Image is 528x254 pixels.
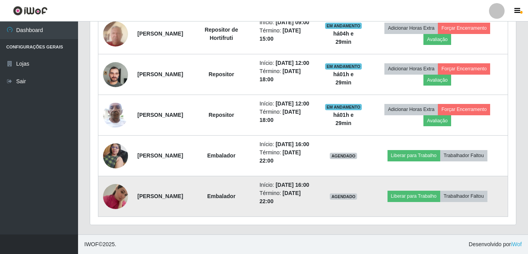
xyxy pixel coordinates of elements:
strong: Embalador [207,152,235,159]
span: EM ANDAMENTO [325,104,362,110]
strong: [PERSON_NAME] [137,112,183,118]
strong: [PERSON_NAME] [137,30,183,37]
li: Término: [260,108,315,124]
button: Liberar para Trabalho [388,150,440,161]
strong: Embalador [207,193,235,199]
li: Início: [260,100,315,108]
button: Forçar Encerramento [438,104,490,115]
button: Forçar Encerramento [438,23,490,34]
time: [DATE] 12:00 [276,100,309,107]
li: Término: [260,148,315,165]
strong: [PERSON_NAME] [137,71,183,77]
img: 1739632832480.jpeg [103,58,128,91]
time: [DATE] 12:00 [276,60,309,66]
button: Trabalhador Faltou [440,150,487,161]
strong: [PERSON_NAME] [137,152,183,159]
li: Término: [260,189,315,206]
img: 1741890042510.jpeg [103,174,128,219]
button: Adicionar Horas Extra [384,23,438,34]
strong: há 04 h e 29 min [333,30,354,45]
img: 1743965211684.jpeg [103,98,128,132]
button: Avaliação [423,75,451,86]
time: [DATE] 16:00 [276,141,309,147]
strong: há 01 h e 29 min [333,112,354,126]
button: Forçar Encerramento [438,63,490,74]
time: [DATE] 16:00 [276,182,309,188]
strong: Repositor [209,71,234,77]
strong: há 01 h e 29 min [333,71,354,86]
button: Avaliação [423,34,451,45]
span: EM ANDAMENTO [325,63,362,70]
strong: Repositor [209,112,234,118]
a: iWof [511,241,522,247]
li: Início: [260,140,315,148]
img: 1749692047494.jpeg [103,139,128,172]
time: [DATE] 09:00 [276,19,309,25]
button: Adicionar Horas Extra [384,104,438,115]
button: Trabalhador Faltou [440,191,487,202]
span: AGENDADO [330,193,357,200]
img: 1744240052056.jpeg [103,17,128,50]
li: Término: [260,27,315,43]
span: © 2025 . [84,240,116,249]
strong: [PERSON_NAME] [137,193,183,199]
button: Adicionar Horas Extra [384,63,438,74]
img: CoreUI Logo [13,6,48,16]
li: Início: [260,59,315,67]
button: Liberar para Trabalho [388,191,440,202]
span: Desenvolvido por [469,240,522,249]
span: IWOF [84,241,99,247]
li: Término: [260,67,315,84]
strong: Repositor de Hortifruti [204,27,238,41]
span: EM ANDAMENTO [325,23,362,29]
span: AGENDADO [330,153,357,159]
li: Início: [260,181,315,189]
li: Início: [260,18,315,27]
button: Avaliação [423,115,451,126]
